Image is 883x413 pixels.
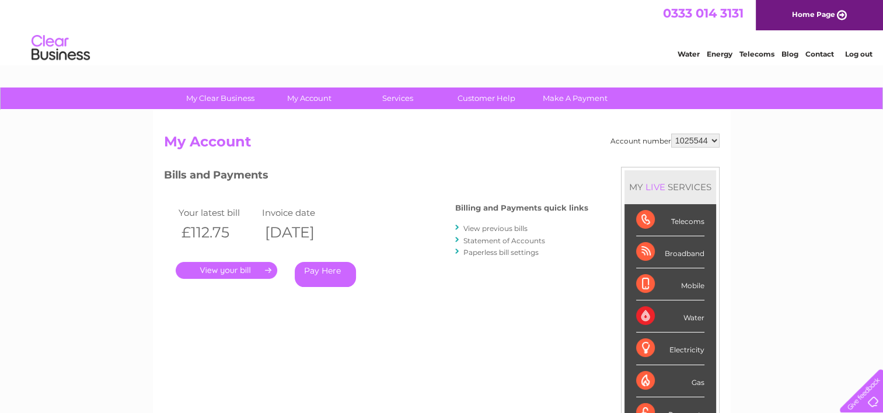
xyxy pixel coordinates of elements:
[176,220,260,244] th: £112.75
[636,268,704,300] div: Mobile
[624,170,716,204] div: MY SERVICES
[805,50,834,58] a: Contact
[164,167,588,187] h3: Bills and Payments
[678,50,700,58] a: Water
[636,236,704,268] div: Broadband
[438,87,535,109] a: Customer Help
[844,50,872,58] a: Log out
[463,224,528,233] a: View previous bills
[643,181,668,192] div: LIVE
[636,204,704,236] div: Telecoms
[259,205,343,220] td: Invoice date
[31,30,90,66] img: logo.png
[781,50,798,58] a: Blog
[610,134,720,148] div: Account number
[707,50,732,58] a: Energy
[636,300,704,332] div: Water
[636,332,704,365] div: Electricity
[663,6,744,20] a: 0333 014 3131
[176,262,277,279] a: .
[259,220,343,244] th: [DATE]
[463,236,545,245] a: Statement of Accounts
[527,87,623,109] a: Make A Payment
[350,87,446,109] a: Services
[164,134,720,156] h2: My Account
[463,248,539,257] a: Paperless bill settings
[295,262,356,287] a: Pay Here
[166,6,718,57] div: Clear Business is a trading name of Verastar Limited (registered in [GEOGRAPHIC_DATA] No. 3667643...
[261,87,357,109] a: My Account
[636,365,704,397] div: Gas
[176,205,260,220] td: Your latest bill
[455,204,588,212] h4: Billing and Payments quick links
[739,50,774,58] a: Telecoms
[172,87,268,109] a: My Clear Business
